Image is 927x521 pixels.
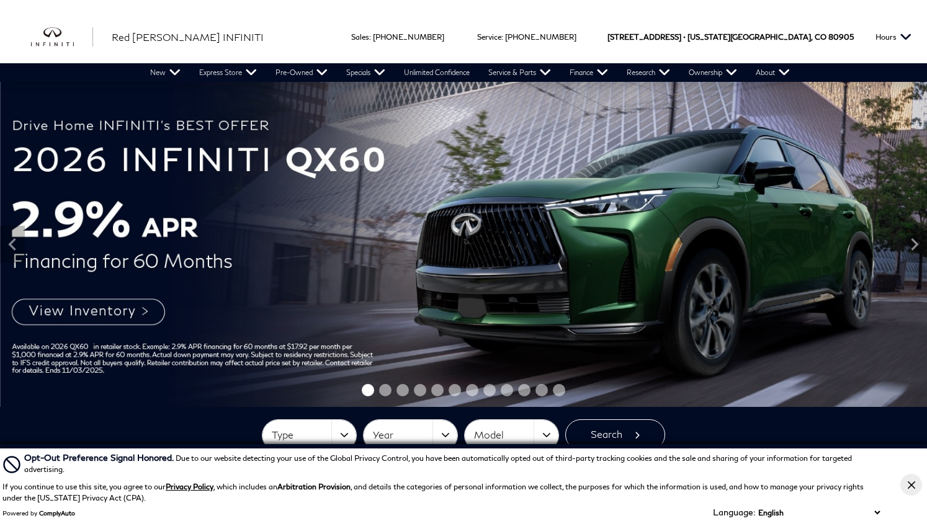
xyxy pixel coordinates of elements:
a: New [141,63,190,82]
div: Due to our website detecting your use of the Global Privacy Control, you have been automatically ... [24,451,883,475]
span: Go to slide 12 [553,384,565,396]
button: Model [465,420,558,451]
span: [STREET_ADDRESS] • [607,11,686,63]
select: Language Select [755,507,883,519]
span: Go to slide 1 [362,384,374,396]
span: Go to slide 10 [518,384,531,396]
span: : [369,32,371,42]
a: ComplyAuto [39,509,75,517]
a: infiniti [31,27,93,47]
span: Go to slide 7 [466,384,478,396]
a: Unlimited Confidence [395,63,479,82]
a: [PHONE_NUMBER] [505,32,576,42]
span: CO [815,11,826,63]
button: Close Button [900,474,922,496]
span: Go to slide 3 [396,384,409,396]
a: Research [617,63,679,82]
span: Year [373,425,432,445]
span: Go to slide 9 [501,384,513,396]
span: Model [474,425,534,445]
span: Type [272,425,331,445]
div: Powered by [2,509,75,517]
nav: Main Navigation [141,63,799,82]
span: Go to slide 4 [414,384,426,396]
a: Express Store [190,63,266,82]
a: About [746,63,799,82]
span: : [501,32,503,42]
span: Red [PERSON_NAME] INFINITI [112,31,264,43]
a: Privacy Policy [166,482,213,491]
a: Service & Parts [479,63,560,82]
button: Open the hours dropdown [869,11,918,63]
a: Specials [337,63,395,82]
button: Type [262,420,356,451]
div: Language: [713,508,755,517]
span: 80905 [828,11,854,63]
span: Go to slide 8 [483,384,496,396]
button: Year [364,420,457,451]
p: If you continue to use this site, you agree to our , which includes an , and details the categori... [2,482,864,502]
span: Go to slide 6 [449,384,461,396]
span: Service [477,32,501,42]
span: Go to slide 11 [535,384,548,396]
span: Go to slide 5 [431,384,444,396]
a: Ownership [679,63,746,82]
span: Opt-Out Preference Signal Honored . [24,452,176,463]
div: Next [902,226,927,263]
img: INFINITI [31,27,93,47]
strong: Arbitration Provision [277,482,351,491]
a: Red [PERSON_NAME] INFINITI [112,30,264,45]
button: Search [565,419,665,450]
span: [US_STATE][GEOGRAPHIC_DATA], [687,11,813,63]
a: Pre-Owned [266,63,337,82]
a: [STREET_ADDRESS] • [US_STATE][GEOGRAPHIC_DATA], CO 80905 [607,32,854,42]
a: Finance [560,63,617,82]
a: [PHONE_NUMBER] [373,32,444,42]
span: Go to slide 2 [379,384,392,396]
span: Sales [351,32,369,42]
